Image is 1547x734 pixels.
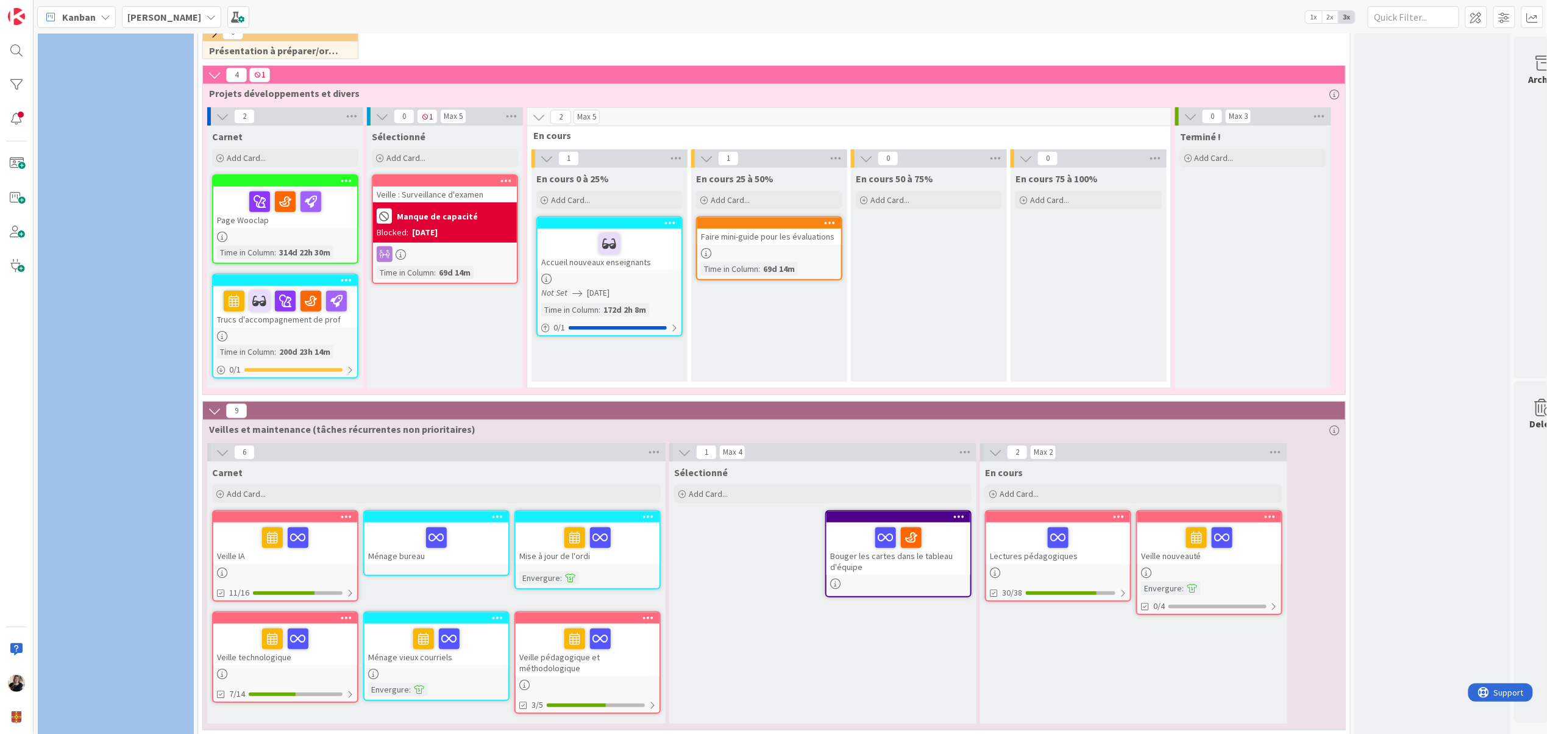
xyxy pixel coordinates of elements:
[553,321,565,334] span: 0 / 1
[1037,151,1058,166] span: 0
[213,275,357,327] div: Trucs d'accompagnement de prof
[213,286,357,327] div: Trucs d'accompagnement de prof
[1007,445,1028,460] span: 2
[386,152,425,163] span: Add Card...
[1182,582,1184,595] span: :
[365,624,508,665] div: Ménage vieux courriels
[723,449,742,455] div: Max 4
[8,709,25,726] img: avatar
[365,613,508,665] div: Ménage vieux courriels
[217,246,274,259] div: Time in Column
[1202,109,1223,124] span: 0
[1153,600,1165,613] span: 0/4
[8,675,25,692] img: MB
[212,466,243,479] span: Carnet
[532,699,543,711] span: 3/5
[209,45,343,57] span: Présentation à préparer/organisation/événement
[1002,586,1022,599] span: 30/38
[696,173,774,185] span: En cours 25 à 50%
[1034,449,1053,455] div: Max 2
[1030,194,1069,205] span: Add Card...
[1339,11,1355,23] span: 3x
[26,2,55,16] span: Support
[560,571,562,585] span: :
[436,266,474,279] div: 69d 14m
[213,613,357,665] div: Veille technologique
[760,262,798,276] div: 69d 14m
[412,226,438,239] div: [DATE]
[827,511,970,575] div: Bouger les cartes dans le tableau d'équipe
[213,176,357,228] div: Page Wooclap
[127,11,201,23] b: [PERSON_NAME]
[1000,488,1039,499] span: Add Card...
[229,586,249,599] span: 11/16
[365,511,508,564] div: Ménage bureau
[276,246,333,259] div: 314d 22h 30m
[274,246,276,259] span: :
[600,303,649,316] div: 172d 2h 8m
[538,218,681,270] div: Accueil nouveaux enseignants
[1195,152,1234,163] span: Add Card...
[368,683,409,696] div: Envergure
[234,109,255,124] span: 2
[519,571,560,585] div: Envergure
[394,109,414,124] span: 0
[551,194,590,205] span: Add Card...
[276,345,333,358] div: 200d 23h 14m
[711,194,750,205] span: Add Card...
[674,466,728,479] span: Sélectionné
[1180,130,1222,143] span: Terminé !
[1015,173,1098,185] span: En cours 75 à 100%
[417,109,438,124] span: 1
[1141,582,1182,595] div: Envergure
[227,152,266,163] span: Add Card...
[377,226,408,239] div: Blocked:
[373,187,517,202] div: Veille : Surveillance d'examen
[373,176,517,202] div: Veille : Surveillance d'examen
[599,303,600,316] span: :
[209,423,1330,435] span: Veilles et maintenance (tâches récurrentes non prioritaires)
[516,624,660,676] div: Veille pédagogique et méthodologique
[409,683,411,696] span: :
[697,218,841,244] div: Faire mini-guide pour les évaluations
[856,173,933,185] span: En cours 50 à 75%
[1368,6,1459,28] input: Quick Filter...
[538,320,681,335] div: 0/1
[229,363,241,376] span: 0 / 1
[444,113,463,119] div: Max 5
[538,229,681,270] div: Accueil nouveaux enseignants
[365,522,508,564] div: Ménage bureau
[827,522,970,575] div: Bouger les cartes dans le tableau d'équipe
[372,130,425,143] span: Sélectionné
[536,173,609,185] span: En cours 0 à 25%
[697,229,841,244] div: Faire mini-guide pour les évaluations
[541,303,599,316] div: Time in Column
[249,68,270,82] span: 1
[1306,11,1322,23] span: 1x
[8,8,25,25] img: Visit kanbanzone.com
[696,445,717,460] span: 1
[434,266,436,279] span: :
[701,262,758,276] div: Time in Column
[1137,522,1281,564] div: Veille nouveauté
[516,522,660,564] div: Mise à jour de l'ordi
[870,194,909,205] span: Add Card...
[213,362,357,377] div: 0/1
[217,345,274,358] div: Time in Column
[577,114,596,120] div: Max 5
[227,488,266,499] span: Add Card...
[274,345,276,358] span: :
[212,130,243,143] span: Carnet
[558,151,579,166] span: 1
[986,522,1130,564] div: Lectures pédagogiques
[213,187,357,228] div: Page Wooclap
[1322,11,1339,23] span: 2x
[718,151,739,166] span: 1
[550,110,571,124] span: 2
[62,10,96,24] span: Kanban
[209,87,1330,99] span: Projets développements et divers
[229,688,245,700] span: 7/14
[986,511,1130,564] div: Lectures pédagogiques
[377,266,434,279] div: Time in Column
[397,212,478,221] b: Manque de capacité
